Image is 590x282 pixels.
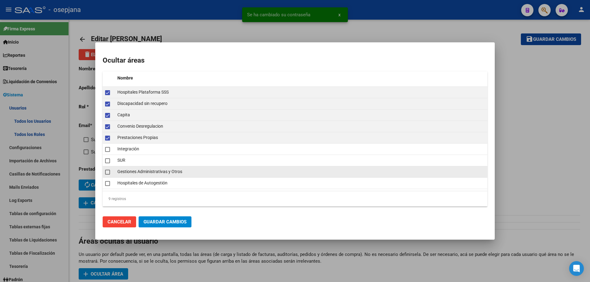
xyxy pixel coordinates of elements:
h2: Ocultar áreas [103,55,487,66]
span: Gestiones Administrativas y Otros [117,169,182,174]
span: Hospitales de Autogestión [117,180,167,185]
button: Cancelar [103,216,136,227]
button: Guardar Cambios [139,216,191,227]
div: 9 registros [103,191,487,207]
div: Open Intercom Messenger [569,261,584,276]
span: Hospitales Plataforma SSS [117,90,169,95]
span: Integración [117,146,139,151]
span: Nombre [117,75,133,80]
span: Guardar Cambios [144,219,187,225]
datatable-header-cell: Nombre [115,71,487,85]
span: Convenio Desregulacion [117,124,163,129]
span: Prestaciones Propias [117,135,158,140]
span: Capita [117,112,130,117]
span: SUR [117,158,125,163]
span: Cancelar [108,219,131,225]
span: Discapacidad sin recupero [117,101,167,106]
